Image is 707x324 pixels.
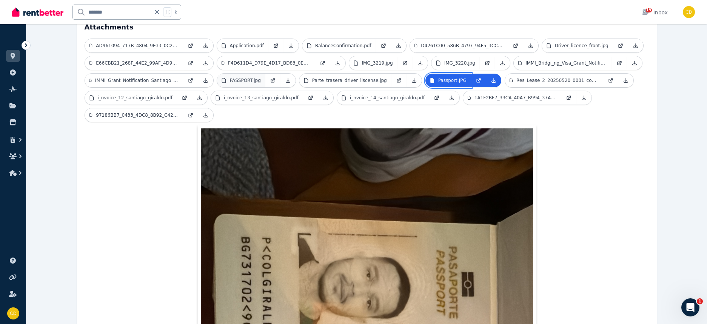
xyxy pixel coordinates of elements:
p: Application.pdf [230,43,264,49]
a: Passport.JPG [425,74,471,87]
p: IMG_3219.jpg [362,60,393,66]
h4: Attachments [85,17,649,32]
a: Download Attachment [391,39,406,52]
p: Passport.JPG [438,77,467,83]
a: Open in new Tab [183,74,198,87]
a: Download Attachment [576,91,591,105]
a: Open in new Tab [177,91,192,105]
a: i_nvoice_13_santiago_giraldo.pdf [211,91,303,105]
a: Open in new Tab [268,39,283,52]
a: Download Attachment [318,91,333,105]
p: i_nvoice_13_santiago_giraldo.pdf [224,95,299,101]
a: IMG_3220.jpg [431,56,480,70]
p: Parte_trasera_driver_liscense.jpg [312,77,387,83]
a: F4D611D4_D79E_4D17_BD83_0E12AA8F4C64.pdf [217,56,315,70]
a: Open in new Tab [265,74,280,87]
a: Download Attachment [628,39,643,52]
a: Open in new Tab [480,56,495,70]
a: Download Attachment [198,74,213,87]
a: Download Attachment [407,74,422,87]
a: Res_Lease_2_20250520_0001_compressed.pdf [505,74,603,87]
a: D4261C00_586B_4797_94F5_3CCBAED00F96.pdf [410,39,508,52]
a: Download Attachment [627,56,642,70]
a: Open in new Tab [603,74,618,87]
a: 1A1F2BF7_33CA_40A7_B994_37AF27597783.pdf [463,91,561,105]
a: Open in new Tab [391,74,407,87]
p: D4261C00_586B_4797_94F5_3CCBAED00F96.pdf [421,43,503,49]
a: Download Attachment [283,39,299,52]
iframe: Intercom live chat [681,298,699,316]
p: F4D611D4_D79E_4D17_BD83_0E12AA8F4C64.pdf [228,60,310,66]
p: 1A1F2BF7_33CA_40A7_B994_37AF27597783.pdf [474,95,557,101]
p: BalanceConfirmation.pdf [315,43,371,49]
a: Download Attachment [198,39,213,52]
p: i_nvoice_14_santiago_giraldo.pdf [350,95,425,101]
a: Download Attachment [198,56,213,70]
a: IMG_3219.jpg [349,56,397,70]
p: AD961094_717B_4804_9E33_0C278BF130A7.pdf [96,43,178,49]
a: Open in new Tab [315,56,330,70]
a: Download Attachment [486,74,501,87]
a: Download Attachment [192,91,207,105]
a: Download Attachment [330,56,345,70]
p: Driver_licence_front.jpg [555,43,608,49]
a: Open in new Tab [397,56,413,70]
a: Download Attachment [618,74,633,87]
img: RentBetter [12,6,63,18]
a: Driver_licence_front.jpg [542,39,613,52]
a: i_nvoice_14_santiago_giraldo.pdf [337,91,429,105]
span: 19 [646,8,652,12]
p: E66CBB21_268F_44E2_99AF_4D95373D90B4.pdf [96,60,178,66]
a: AD961094_717B_4804_9E33_0C278BF130A7.pdf [85,39,183,52]
a: Application.pdf [217,39,268,52]
p: Res_Lease_2_20250520_0001_compressed.pdf [516,77,599,83]
a: Parte_trasera_driver_liscense.jpg [299,74,391,87]
p: 97186BB7_0433_4DC8_8B92_C4263568F3B9.pdf [96,112,178,118]
img: Chris Dimitropoulos [7,307,19,319]
a: Download Attachment [523,39,538,52]
a: Open in new Tab [612,56,627,70]
img: Chris Dimitropoulos [683,6,695,18]
p: i_nvoice_12_santiago_giraldo.pdf [98,95,173,101]
a: Open in new Tab [429,91,444,105]
a: Download Attachment [413,56,428,70]
a: Download Attachment [280,74,296,87]
a: 97186BB7_0433_4DC8_8B92_C4263568F3B9.pdf [85,108,183,122]
a: Download Attachment [444,91,459,105]
p: PASSPORT.jpg [230,77,261,83]
a: PASSPORT.jpg [217,74,265,87]
a: i_nvoice_12_santiago_giraldo.pdf [85,91,177,105]
a: Open in new Tab [613,39,628,52]
a: Open in new Tab [303,91,318,105]
a: Open in new Tab [183,56,198,70]
a: Open in new Tab [376,39,391,52]
a: Open in new Tab [471,74,486,87]
a: Open in new Tab [183,39,198,52]
a: Open in new Tab [183,108,198,122]
a: Open in new Tab [561,91,576,105]
div: Inbox [641,9,668,16]
span: 1 [697,298,703,304]
span: k [174,9,177,15]
a: E66CBB21_268F_44E2_99AF_4D95373D90B4.pdf [85,56,183,70]
a: IMMI_Grant_Notification_Santiago_GIRALDO_RODRIGUEZ_1.pdf [85,74,183,87]
a: Download Attachment [495,56,510,70]
p: IMMI_Grant_Notification_Santiago_GIRALDO_RODRIGUEZ_1.pdf [95,77,179,83]
a: IMMI_Bridgi_ng_Visa_Grant_Notification.pdf [514,56,612,70]
p: IMMI_Bridgi_ng_Visa_Grant_Notification.pdf [525,60,607,66]
a: Open in new Tab [508,39,523,52]
p: IMG_3220.jpg [444,60,475,66]
a: BalanceConfirmation.pdf [302,39,376,52]
a: Download Attachment [198,108,213,122]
